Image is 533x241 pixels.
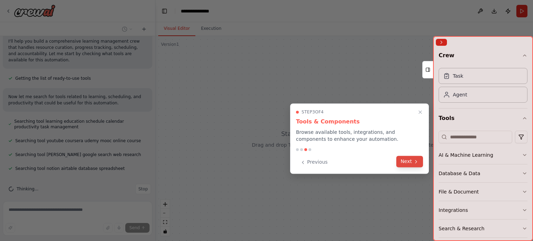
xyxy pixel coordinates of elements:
p: Browse available tools, integrations, and components to enhance your automation. [296,129,423,143]
span: Step 3 of 4 [302,109,324,115]
button: Hide left sidebar [160,6,169,16]
button: Previous [296,156,332,168]
h3: Tools & Components [296,118,423,126]
button: Close walkthrough [416,108,424,116]
button: Next [396,156,423,167]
